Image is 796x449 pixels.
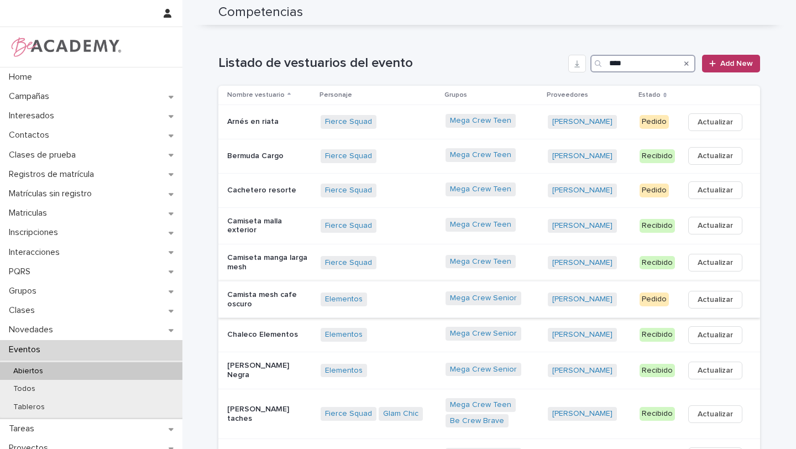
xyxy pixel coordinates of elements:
div: Recibido [640,407,675,421]
span: Actualizar [698,117,733,128]
span: Actualizar [698,294,733,305]
a: Glam Chic [383,409,418,419]
a: Fierce Squad [325,409,372,419]
span: Add New [720,60,753,67]
img: WPrjXfSUmiLcdUfaYY4Q [9,36,122,58]
p: Inscripciones [4,227,67,238]
a: Fierce Squad [325,117,372,127]
p: Clases [4,305,44,316]
input: Search [590,55,695,72]
p: Eventos [4,344,49,355]
span: Actualizar [698,220,733,231]
p: [PERSON_NAME] Negra [227,361,312,380]
tr: Arnés en riataFierce Squad Mega Crew Teen [PERSON_NAME] PedidoActualizar [218,105,760,139]
div: Recibido [640,219,675,233]
div: Recibido [640,328,675,342]
tr: Cachetero resorteFierce Squad Mega Crew Teen [PERSON_NAME] PedidoActualizar [218,173,760,207]
tr: Camiseta malla exteriorFierce Squad Mega Crew Teen [PERSON_NAME] RecibidoActualizar [218,207,760,244]
p: PQRS [4,267,39,277]
p: Nombre vestuario [227,89,285,101]
p: Matriculas [4,208,56,218]
button: Actualizar [688,326,742,344]
p: Novedades [4,325,62,335]
h1: Listado de vestuarios del evento [218,55,564,71]
p: Camista mesh cafe oscuro [227,290,312,309]
p: Grupos [4,286,45,296]
h2: Competencias [218,4,303,20]
a: Fierce Squad [325,258,372,268]
a: Mega Crew Teen [450,116,511,126]
span: Actualizar [698,409,733,420]
a: Fierce Squad [325,186,372,195]
div: Pedido [640,184,669,197]
div: Recibido [640,256,675,270]
a: [PERSON_NAME] [552,152,612,161]
tr: Chaleco ElementosElementos Mega Crew Senior [PERSON_NAME] RecibidoActualizar [218,318,760,352]
p: Todos [4,384,44,394]
span: Actualizar [698,185,733,196]
p: Tableros [4,403,54,412]
a: Elementos [325,366,363,375]
a: [PERSON_NAME] [552,295,612,304]
p: Interesados [4,111,63,121]
p: Matrículas sin registro [4,189,101,199]
button: Actualizar [688,254,742,272]
span: Actualizar [698,330,733,341]
div: Pedido [640,293,669,306]
div: Recibido [640,364,675,378]
p: Clases de prueba [4,150,85,160]
a: Be Crew Brave [450,416,504,426]
p: Personaje [320,89,352,101]
a: Elementos [325,295,363,304]
tr: [PERSON_NAME] NegraElementos Mega Crew Senior [PERSON_NAME] RecibidoActualizar [218,352,760,389]
p: Abiertos [4,367,52,376]
button: Actualizar [688,362,742,379]
a: Mega Crew Senior [450,294,517,303]
a: Add New [702,55,760,72]
button: Actualizar [688,405,742,423]
a: Mega Crew Teen [450,150,511,160]
tr: Camista mesh cafe oscuroElementos Mega Crew Senior [PERSON_NAME] PedidoActualizar [218,281,760,318]
p: Estado [638,89,661,101]
a: Fierce Squad [325,152,372,161]
p: Grupos [444,89,467,101]
a: [PERSON_NAME] [552,221,612,231]
tr: [PERSON_NAME] tachesFierce Squad Glam Chic Mega Crew Teen Be Crew Brave [PERSON_NAME] RecibidoAct... [218,389,760,439]
p: Arnés en riata [227,117,312,127]
a: Mega Crew Teen [450,185,511,194]
span: Actualizar [698,257,733,268]
tr: Bermuda CargoFierce Squad Mega Crew Teen [PERSON_NAME] RecibidoActualizar [218,139,760,173]
span: Actualizar [698,365,733,376]
a: [PERSON_NAME] [552,117,612,127]
a: [PERSON_NAME] [552,186,612,195]
p: Campañas [4,91,58,102]
p: Bermuda Cargo [227,152,312,161]
a: Mega Crew Senior [450,365,517,374]
button: Actualizar [688,291,742,309]
button: Actualizar [688,181,742,199]
p: Camiseta manga larga mesh [227,253,312,272]
span: Actualizar [698,150,733,161]
p: Cachetero resorte [227,186,312,195]
a: Elementos [325,330,363,340]
a: Mega Crew Teen [450,220,511,229]
p: [PERSON_NAME] taches [227,405,312,424]
a: [PERSON_NAME] [552,258,612,268]
a: [PERSON_NAME] [552,409,612,419]
button: Actualizar [688,113,742,131]
p: Chaleco Elementos [227,330,312,340]
p: Tareas [4,424,43,434]
button: Actualizar [688,147,742,165]
p: Registros de matrícula [4,169,103,180]
p: Camiseta malla exterior [227,217,312,236]
a: Mega Crew Teen [450,400,511,410]
p: Home [4,72,41,82]
a: Mega Crew Senior [450,329,517,338]
button: Actualizar [688,217,742,234]
p: Proveedores [547,89,588,101]
a: [PERSON_NAME] [552,366,612,375]
tr: Camiseta manga larga meshFierce Squad Mega Crew Teen [PERSON_NAME] RecibidoActualizar [218,244,760,281]
div: Recibido [640,149,675,163]
a: [PERSON_NAME] [552,330,612,340]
